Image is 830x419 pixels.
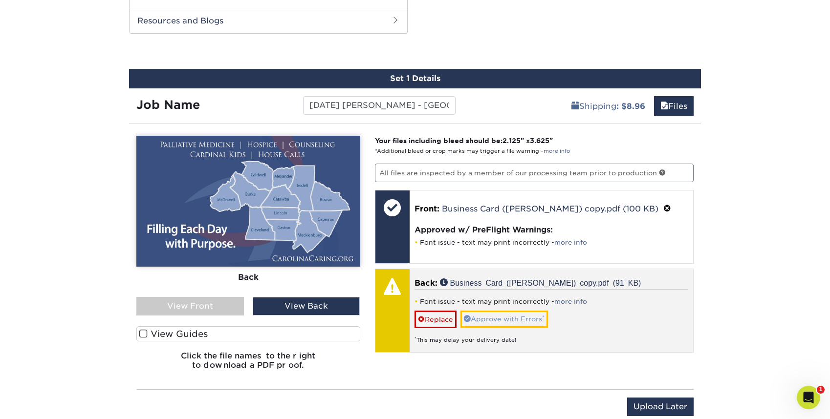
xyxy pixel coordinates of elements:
[554,298,587,305] a: more info
[129,69,701,88] div: Set 1 Details
[654,96,694,116] a: Files
[565,96,652,116] a: Shipping: $8.96
[415,225,689,234] h4: Approved w/ PreFlight Warnings:
[460,311,548,327] a: Approve with Errors*
[797,386,820,409] iframe: Intercom live chat
[375,148,570,154] small: *Additional bleed or crop marks may trigger a file warning –
[660,102,668,111] span: files
[415,204,439,213] span: Front:
[616,102,645,111] b: : $8.96
[136,98,200,112] strong: Job Name
[530,137,549,145] span: 3.625
[440,278,641,286] a: Business Card ([PERSON_NAME]) copy.pdf (91 KB)
[554,239,587,246] a: more info
[817,386,825,394] span: 1
[415,238,689,247] li: Font issue - text may print incorrectly -
[136,267,360,288] div: Back
[136,351,360,377] h6: Click the file names to the right to download a PDF proof.
[415,278,437,288] span: Back:
[303,96,455,115] input: Enter a job name
[415,328,689,344] div: This may delay your delivery date!
[571,102,579,111] span: shipping
[627,398,694,416] input: Upload Later
[130,8,407,33] h2: Resources and Blogs
[502,137,521,145] span: 2.125
[136,326,360,341] label: View Guides
[544,148,570,154] a: more info
[375,164,694,182] p: All files are inspected by a member of our processing team prior to production.
[136,297,244,315] div: View Front
[253,297,360,315] div: View Back
[415,311,457,328] a: Replace
[415,297,689,306] li: Font issue - text may print incorrectly -
[375,137,553,145] strong: Your files including bleed should be: " x "
[442,204,658,213] a: Business Card ([PERSON_NAME]) copy.pdf (100 KB)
